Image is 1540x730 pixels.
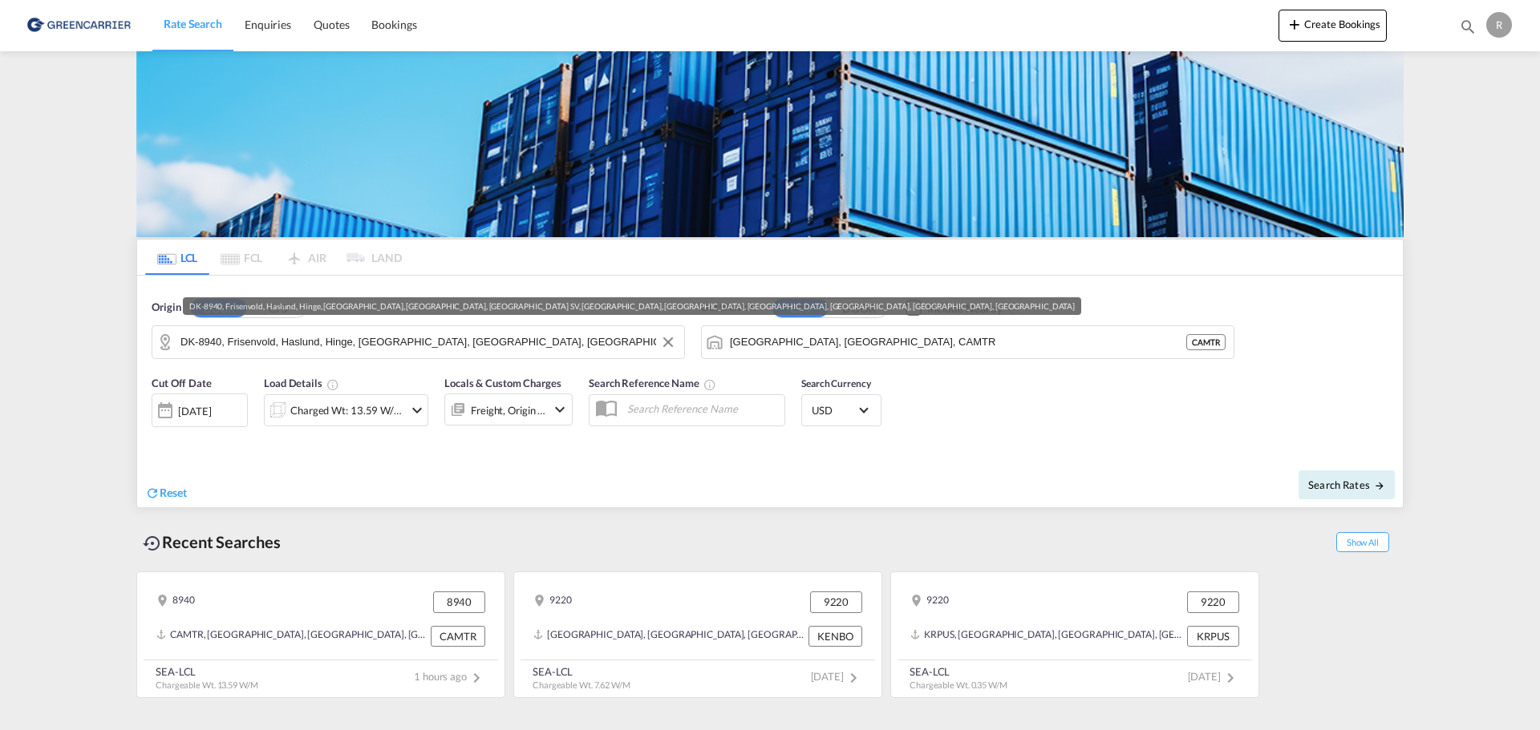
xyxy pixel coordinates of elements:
[1336,532,1389,552] span: Show All
[1186,334,1226,350] div: CAMTR
[910,680,1007,690] span: Chargeable Wt. 0.35 W/M
[414,670,486,683] span: 1 hours ago
[136,524,287,560] div: Recent Searches
[156,626,427,647] div: CAMTR, Montreal, QC, Canada, North America, Americas
[1459,18,1477,42] div: icon-magnify
[137,276,1403,507] div: Origin DOOR CFS DK-8940, Frisenvold, Haslund, Hinge, Kristrup, oelst, Randers SV, Sankt Mortens, ...
[702,326,1234,358] md-input-container: Montreal, QC, CAMTR
[264,377,339,389] span: Load Details
[145,240,402,275] md-pagination-wrapper: Use the left and right arrow keys to navigate between tabs
[730,330,1186,354] input: Search by Port
[1279,10,1387,42] button: icon-plus 400-fgCreate Bookings
[178,404,211,418] div: [DATE]
[1221,668,1240,688] md-icon: icon-chevron-right
[910,664,1007,679] div: SEA-LCL
[145,486,160,500] md-icon: icon-refresh
[24,7,132,43] img: b0b18ec08afe11efb1d4932555f5f09d.png
[156,591,195,612] div: 8940
[589,377,716,389] span: Search Reference Name
[156,664,258,679] div: SEA-LCL
[1308,478,1385,491] span: Search Rates
[533,591,572,612] div: 9220
[1299,470,1395,499] button: Search Ratesicon-arrow-right
[811,670,863,683] span: [DATE]
[656,330,680,354] button: Clear Input
[145,485,187,502] div: icon-refreshReset
[810,398,873,421] md-select: Select Currency: $ USDUnited States Dollar
[433,591,485,612] div: 8940
[910,626,1183,647] div: KRPUS, Busan, Korea, Republic of, Greater China & Far East Asia, Asia Pacific
[910,591,949,612] div: 9220
[152,425,164,447] md-datepicker: Select
[152,377,212,389] span: Cut Off Date
[550,400,569,419] md-icon: icon-chevron-down
[844,668,863,688] md-icon: icon-chevron-right
[467,668,486,688] md-icon: icon-chevron-right
[1187,626,1239,647] div: KRPUS
[533,680,630,690] span: Chargeable Wt. 7.62 W/M
[152,393,248,427] div: [DATE]
[1459,18,1477,35] md-icon: icon-magnify
[156,680,258,690] span: Chargeable Wt. 13.59 W/M
[431,626,485,647] div: CAMTR
[407,401,427,420] md-icon: icon-chevron-down
[371,18,416,31] span: Bookings
[801,377,871,389] span: Search Currency
[444,393,573,425] div: Freight Origin Destinationicon-chevron-down
[152,300,180,316] span: Origin
[152,326,684,358] md-input-container: DK-8940, Frisenvold, Haslund, Hinge, Kristrup, oelst, Randers SV, Sankt Mortens, Tebbestrup, Væru...
[314,18,349,31] span: Quotes
[619,397,784,421] input: Search Reference Name
[444,377,561,389] span: Locals & Custom Charges
[533,626,804,647] div: KENBO, Nairobi, Kenya, Eastern Africa, Africa
[189,297,1075,315] div: DK-8940, Frisenvold, Haslund, Hinge, [GEOGRAPHIC_DATA], [GEOGRAPHIC_DATA], [GEOGRAPHIC_DATA] SV, ...
[1486,12,1512,38] div: R
[136,571,505,698] recent-search-card: 8940 8940CAMTR, [GEOGRAPHIC_DATA], [GEOGRAPHIC_DATA], [GEOGRAPHIC_DATA], [GEOGRAPHIC_DATA], [GEOG...
[810,591,862,612] div: 9220
[145,240,209,275] md-tab-item: LCL
[1187,591,1239,612] div: 9220
[513,571,882,698] recent-search-card: 9220 9220[GEOGRAPHIC_DATA], [GEOGRAPHIC_DATA], [GEOGRAPHIC_DATA], [GEOGRAPHIC_DATA], [GEOGRAPHIC_...
[1188,670,1240,683] span: [DATE]
[808,626,862,647] div: KENBO
[143,534,162,553] md-icon: icon-backup-restore
[245,18,291,31] span: Enquiries
[264,394,428,426] div: Charged Wt: 13.59 W/Micon-chevron-down
[890,571,1259,698] recent-search-card: 9220 9220KRPUS, [GEOGRAPHIC_DATA], [GEOGRAPHIC_DATA], [GEOGRAPHIC_DATA], [GEOGRAPHIC_DATA] & [GEO...
[136,51,1404,237] img: GreenCarrierFCL_LCL.png
[906,300,1003,317] md-checkbox: Checkbox No Ink
[160,486,187,499] span: Reset
[180,330,676,354] input: Search by Door
[471,399,546,421] div: Freight Origin Destination
[326,378,339,391] md-icon: Chargeable Weight
[1374,480,1385,491] md-icon: icon-arrow-right
[812,403,857,417] span: USD
[1285,14,1304,34] md-icon: icon-plus 400-fg
[533,664,630,679] div: SEA-LCL
[703,378,716,391] md-icon: Your search will be saved by the below given name
[164,17,222,30] span: Rate Search
[290,399,403,421] div: Charged Wt: 13.59 W/M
